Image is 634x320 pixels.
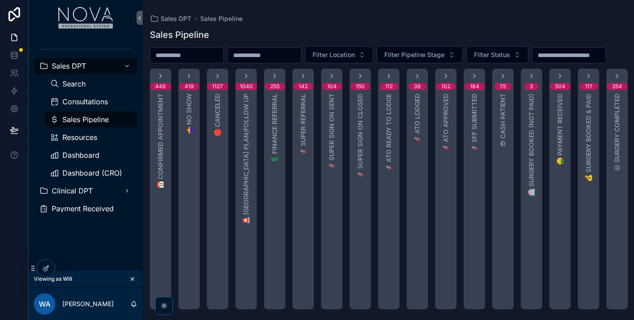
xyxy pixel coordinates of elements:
button: Select Button [466,46,528,63]
span: 🦸 SFF Submitted [470,94,479,152]
span: Resources [62,134,97,141]
span: 🦸‍♂️ ATO Lodged [413,94,422,143]
span: Filter Pipeline Stage [384,50,445,59]
span: Dashboard [62,152,99,159]
div: 150 [356,83,365,90]
div: 75 [500,83,506,90]
span: Sales DPT [161,14,191,23]
p: [PERSON_NAME] [62,299,114,308]
span: Clinical DPT [52,187,93,194]
span: 😎 Cash Patient [498,94,507,147]
a: Resources [45,129,137,145]
div: 112 [385,83,393,90]
div: scrollable content [29,36,143,228]
div: 419 [185,83,194,90]
div: 255 [270,83,280,90]
div: 142 [299,83,308,90]
span: Sales Pipeline [62,116,109,123]
span: 🦸‍♂️ Super Referral [299,94,308,156]
a: Payment Received [34,201,137,217]
span: 🦸‍♂️ ATO Approved [441,94,450,152]
span: 🦸‍♂️ Super Sign on Closed [356,94,365,178]
div: 104 [327,83,337,90]
span: 🚨 [GEOGRAPHIC_DATA] Plan/Follow Up [242,94,251,224]
button: Select Button [305,46,373,63]
span: WA [39,299,50,309]
span: 🦸‍♂️ ATO Ready to Lodge [384,94,393,172]
span: 😃 Surgery Completed [613,94,622,171]
span: Search [62,80,86,87]
button: Select Button [377,46,463,63]
span: 💰 Surgery Booked & Paid [584,94,593,182]
div: 36 [414,83,421,90]
span: 🤑 Payment Received [556,94,564,165]
h1: Sales Pipeline [150,29,209,41]
a: Sales DPT [150,14,191,23]
div: 102 [441,83,450,90]
span: 🏥 Surgery Booked (NOT PAID) [527,94,536,196]
div: 1127 [212,83,223,90]
span: Filter Status [474,50,510,59]
div: 1040 [240,83,253,90]
div: 254 [612,83,622,90]
span: Viewing as Will [34,275,72,283]
div: 504 [555,83,565,90]
a: Sales Pipeline [45,111,137,127]
span: 🙅‍♀️ No Show [185,94,193,134]
img: App logo [58,7,113,29]
span: Dashboard (CRO) [62,169,122,176]
a: Search [45,76,137,92]
span: Payment Received [52,205,114,212]
a: Dashboard [45,147,137,163]
div: 184 [470,83,479,90]
span: Sales DPT [52,62,86,70]
div: 3 [530,83,533,90]
span: Filter Location [313,50,355,59]
span: 💲 Finance Referral [270,94,279,163]
span: 📅 Confirmed Appointment [156,94,165,189]
a: Sales Pipeline [200,14,243,23]
span: 🦸‍♂️ Super Sign on Sent [327,94,336,170]
span: 🛑 Canceled [213,94,222,136]
a: Sales DPT [34,58,137,74]
span: Consultations [62,98,108,105]
div: 449 [155,83,166,90]
div: 117 [585,83,593,90]
a: Consultations [45,94,137,110]
a: Clinical DPT [34,183,137,199]
a: Dashboard (CRO) [45,165,137,181]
